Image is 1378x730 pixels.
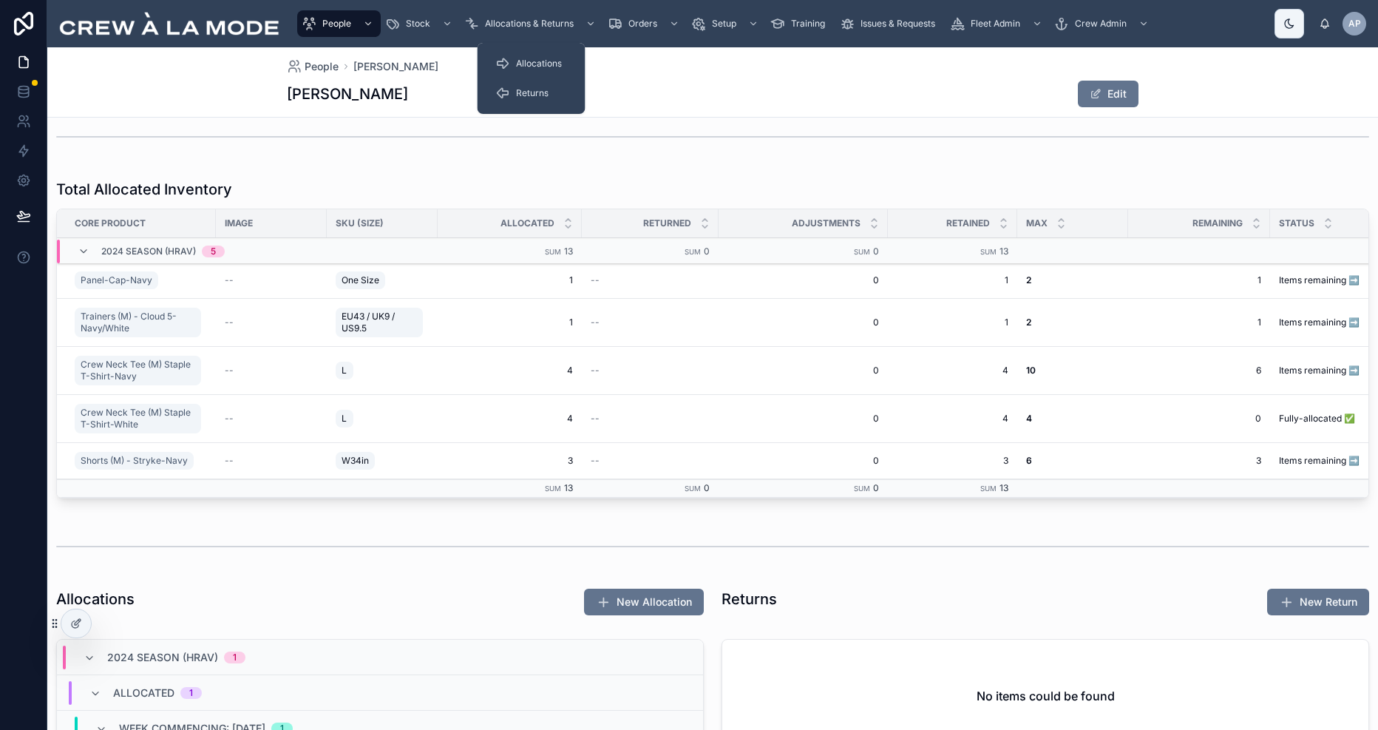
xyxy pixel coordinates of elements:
[999,482,1008,493] span: 13
[1267,589,1369,615] button: New Return
[835,10,946,37] a: Issues & Requests
[1279,413,1355,425] span: Fully-allocated ✅
[485,18,574,30] span: Allocations & Returns
[946,217,990,229] span: Retained
[81,455,188,467] span: Shorts (M) - Stryke-Navy
[447,317,573,328] span: 1
[322,18,351,30] span: People
[1137,317,1261,328] span: 1
[101,246,196,257] span: 2024 Season (HRAV)
[727,274,879,286] span: 0
[56,589,135,609] h1: Allocations
[591,455,600,467] span: --
[1279,317,1360,328] span: Items remaining ➡️
[516,58,562,70] span: Allocations
[584,589,704,615] button: New Allocation
[1137,455,1261,467] span: 3
[897,274,1008,286] span: 1
[1026,413,1032,424] strong: 4
[225,217,253,229] span: Image
[704,246,710,257] span: 0
[56,179,232,200] h1: Total Allocated Inventory
[342,413,347,425] span: L
[1137,365,1261,376] span: 6
[233,652,237,663] div: 1
[727,455,879,467] span: 0
[704,482,710,493] span: 0
[447,365,573,376] span: 4
[1192,217,1243,229] span: Remaining
[897,455,1008,467] span: 3
[591,274,600,286] span: --
[500,217,554,229] span: Allocated
[980,484,997,493] small: Sum
[486,50,577,77] a: Allocations
[628,18,657,30] span: Orders
[591,317,600,328] span: --
[1026,455,1032,466] strong: 6
[486,80,577,107] a: Returns
[342,455,369,467] span: W34in
[291,7,1319,40] div: scrollable content
[297,10,381,37] a: People
[1279,455,1360,467] span: Items remaining ➡️
[1300,595,1357,609] span: New Return
[189,687,193,699] div: 1
[342,365,347,376] span: L
[727,365,879,376] span: 0
[1026,365,1036,376] strong: 10
[305,59,339,74] span: People
[342,311,417,334] span: EU43 / UK9 / US9.5
[873,482,879,493] span: 0
[685,248,701,256] small: Sum
[225,413,234,425] span: --
[712,18,736,30] span: Setup
[75,271,158,289] a: Panel-Cap-Navy
[287,59,339,74] a: People
[980,248,997,256] small: Sum
[113,686,174,700] span: Allocated
[225,274,234,286] span: --
[1279,217,1314,229] span: Status
[353,59,438,74] span: [PERSON_NAME]
[617,595,692,609] span: New Allocation
[999,246,1008,257] span: 13
[971,18,1020,30] span: Fleet Admin
[516,87,549,99] span: Returns
[727,413,879,425] span: 0
[873,246,879,257] span: 0
[545,248,561,256] small: Sum
[1050,10,1156,37] a: Crew Admin
[1137,413,1261,425] span: 0
[564,246,573,257] span: 13
[336,217,384,229] span: SKU (size)
[75,452,194,470] a: Shorts (M) - Stryke-Navy
[854,248,870,256] small: Sum
[81,359,195,382] span: Crew Neck Tee (M) Staple T-Shirt-Navy
[287,84,408,104] h1: [PERSON_NAME]
[81,311,195,334] span: Trainers (M) - Cloud 5-Navy/White
[897,365,1008,376] span: 4
[1279,365,1360,376] span: Items remaining ➡️
[211,246,216,257] div: 5
[81,274,152,286] span: Panel-Cap-Navy
[81,407,195,430] span: Crew Neck Tee (M) Staple T-Shirt-White
[381,10,460,37] a: Stock
[460,10,603,37] a: Allocations & Returns
[643,217,691,229] span: Returned
[447,413,573,425] span: 4
[946,10,1050,37] a: Fleet Admin
[59,12,279,36] img: App logo
[854,484,870,493] small: Sum
[591,365,600,376] span: --
[727,317,879,328] span: 0
[1075,18,1127,30] span: Crew Admin
[107,650,218,665] span: 2024 Season (HRAV)
[225,455,234,467] span: --
[591,413,600,425] span: --
[685,484,701,493] small: Sum
[75,404,201,433] a: Crew Neck Tee (M) Staple T-Shirt-White
[977,687,1115,705] h2: No items could be found
[564,482,573,493] span: 13
[1137,274,1261,286] span: 1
